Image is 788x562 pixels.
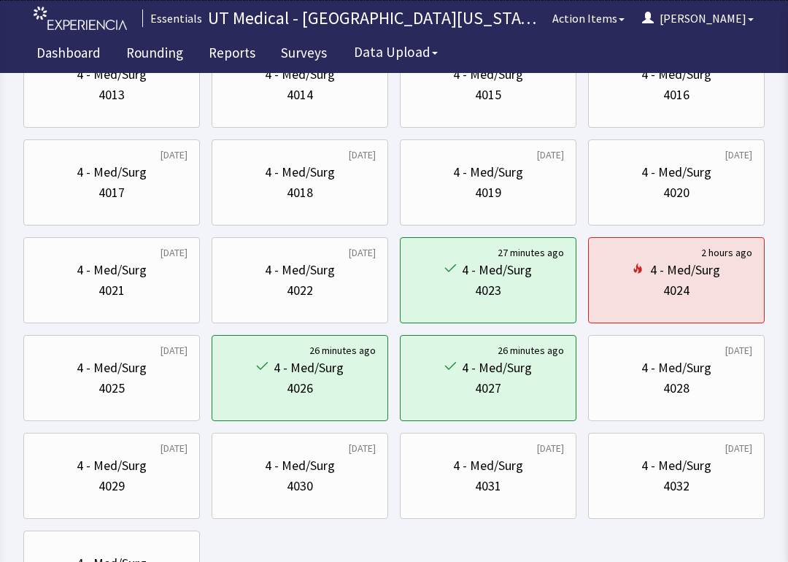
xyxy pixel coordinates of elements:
[462,358,532,378] div: 4 - Med/Surg
[663,182,689,203] div: 4020
[349,147,376,162] div: [DATE]
[498,245,564,260] div: 27 minutes ago
[287,476,313,496] div: 4030
[77,260,147,280] div: 4 - Med/Surg
[641,162,711,182] div: 4 - Med/Surg
[453,64,523,85] div: 4 - Med/Surg
[650,260,720,280] div: 4 - Med/Surg
[198,36,266,73] a: Reports
[475,378,501,399] div: 4027
[725,147,752,162] div: [DATE]
[544,4,633,33] button: Action Items
[161,343,188,358] div: [DATE]
[663,476,689,496] div: 4032
[349,441,376,455] div: [DATE]
[98,280,125,301] div: 4021
[663,280,689,301] div: 4024
[34,7,127,31] img: experiencia_logo.png
[641,455,711,476] div: 4 - Med/Surg
[208,7,544,30] p: UT Medical - [GEOGRAPHIC_DATA][US_STATE]
[270,36,338,73] a: Surveys
[287,280,313,301] div: 4022
[537,147,564,162] div: [DATE]
[77,358,147,378] div: 4 - Med/Surg
[475,85,501,105] div: 4015
[265,64,335,85] div: 4 - Med/Surg
[287,378,313,399] div: 4026
[98,378,125,399] div: 4025
[265,260,335,280] div: 4 - Med/Surg
[498,343,564,358] div: 26 minutes ago
[265,162,335,182] div: 4 - Med/Surg
[641,64,711,85] div: 4 - Med/Surg
[142,9,202,27] div: Essentials
[161,245,188,260] div: [DATE]
[274,358,344,378] div: 4 - Med/Surg
[725,343,752,358] div: [DATE]
[98,182,125,203] div: 4017
[161,147,188,162] div: [DATE]
[462,260,532,280] div: 4 - Med/Surg
[641,358,711,378] div: 4 - Med/Surg
[287,182,313,203] div: 4018
[98,476,125,496] div: 4029
[26,36,112,73] a: Dashboard
[77,64,147,85] div: 4 - Med/Surg
[77,162,147,182] div: 4 - Med/Surg
[475,182,501,203] div: 4019
[115,36,194,73] a: Rounding
[453,162,523,182] div: 4 - Med/Surg
[77,455,147,476] div: 4 - Med/Surg
[701,245,752,260] div: 2 hours ago
[287,85,313,105] div: 4014
[663,378,689,399] div: 4028
[161,441,188,455] div: [DATE]
[663,85,689,105] div: 4016
[98,85,125,105] div: 4013
[475,476,501,496] div: 4031
[633,4,762,33] button: [PERSON_NAME]
[475,280,501,301] div: 4023
[345,39,447,66] button: Data Upload
[265,455,335,476] div: 4 - Med/Surg
[537,441,564,455] div: [DATE]
[349,245,376,260] div: [DATE]
[453,455,523,476] div: 4 - Med/Surg
[309,343,376,358] div: 26 minutes ago
[725,441,752,455] div: [DATE]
